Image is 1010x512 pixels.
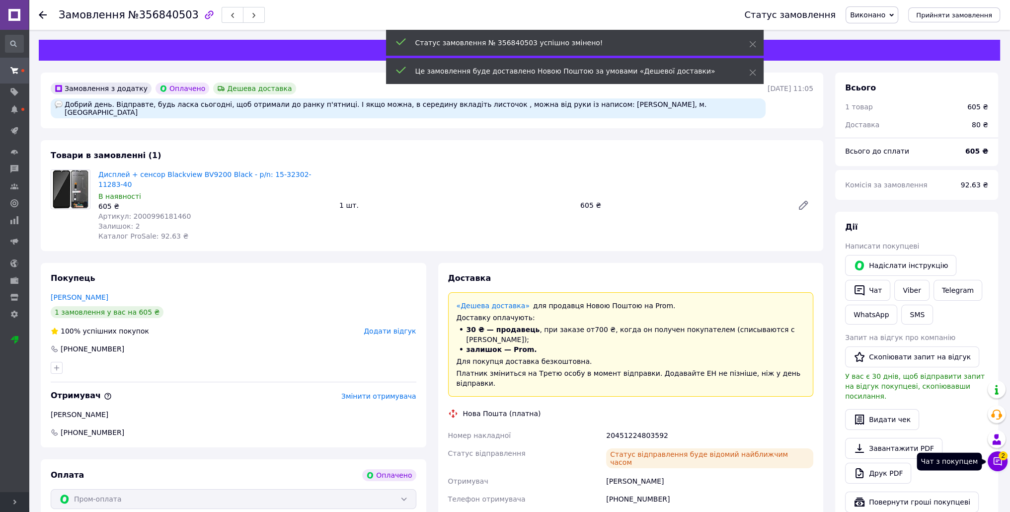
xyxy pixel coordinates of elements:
span: Телефон отримувача [448,495,526,503]
span: Артикул: 2000996181460 [98,212,191,220]
span: У вас є 30 днів, щоб відправити запит на відгук покупцеві, скопіювавши посилання. [845,372,985,400]
div: 1 шт. [335,198,576,212]
span: Номер накладної [448,431,511,439]
span: №356840503 [128,9,199,21]
span: Всього до сплати [845,147,909,155]
span: 92.63 ₴ [961,181,988,189]
div: Нова Пошта (платна) [461,409,544,419]
span: Доставка [448,273,491,283]
button: Прийняти замовлення [908,7,1000,22]
span: Всього [845,83,876,92]
a: Друк PDF [845,463,911,484]
span: Оплата [51,470,84,480]
span: Написати покупцеві [845,242,919,250]
span: 30 ₴ — продавець [466,326,540,334]
span: Виконано [850,11,885,19]
div: Добрий день. Відправте, будь ласка сьогодні, щоб отримали до ранку п'ятниці. І якщо можна, в сере... [51,98,766,118]
button: Скопіювати запит на відгук [845,346,979,367]
div: Статус замовлення [744,10,836,20]
button: Надіслати інструкцію [845,255,956,276]
span: 1 товар [845,103,873,111]
div: 20451224803592 [604,427,815,444]
div: Оплачено [362,469,416,481]
span: Дії [845,222,857,232]
span: Додати відгук [364,327,416,335]
div: 80 ₴ [966,114,994,136]
span: Отримувач [448,477,488,485]
span: В наявності [98,192,141,200]
a: «Дешева доставка» [457,302,530,310]
button: Чат [845,280,890,301]
span: Товари в замовленні (1) [51,151,161,160]
div: Дешева доставка [213,83,296,94]
span: 100% [61,327,80,335]
span: Доставка [845,121,879,129]
div: 605 ₴ [967,102,988,112]
button: Видати чек [845,409,919,430]
span: Статус відправлення [448,449,526,457]
span: Прийняти замовлення [916,11,992,19]
div: [PHONE_NUMBER] [604,490,815,508]
span: 2 [999,451,1008,460]
div: 605 ₴ [576,198,789,212]
div: [PHONE_NUMBER] [60,344,125,354]
span: Запит на відгук про компанію [845,334,955,341]
button: SMS [901,305,933,325]
div: [PERSON_NAME] [51,410,416,420]
span: Залишок: 2 [98,222,140,230]
span: Отримувач [51,391,112,400]
div: Доставку оплачують: [457,313,805,323]
div: Платник зміниться на Третю особу в момент відправки. Додавайте ЕН не пізніше, ніж у день відправки. [457,368,805,388]
a: Редагувати [793,195,813,215]
div: успішних покупок [51,326,149,336]
a: WhatsApp [845,305,897,325]
div: [PERSON_NAME] [604,472,815,490]
span: Покупець [51,273,95,283]
div: Оплачено [155,83,209,94]
a: Завантажити PDF [845,438,942,459]
span: [PHONE_NUMBER] [60,427,125,437]
a: [PERSON_NAME] [51,293,108,301]
div: Статус замовлення № 356840503 успішно змінено! [415,38,724,48]
span: Змінити отримувача [341,392,416,400]
a: Viber [894,280,929,301]
img: :speech_balloon: [55,100,63,108]
a: Дисплей + сенсор Blackview BV9200 Black - p/n: 15-32302-11283-40 [98,171,311,188]
div: Замовлення з додатку [51,83,152,94]
span: Комісія за замовлення [845,181,928,189]
div: 1 замовлення у вас на 605 ₴ [51,306,163,318]
a: Telegram [933,280,982,301]
img: Дисплей + сенсор Blackview BV9200 Black - p/n: 15-32302-11283-40 [53,170,88,209]
span: Каталог ProSale: 92.63 ₴ [98,232,188,240]
span: Замовлення [59,9,125,21]
span: залишок — Prom. [466,345,537,353]
div: Це замовлення буде доставлено Новою Поштою за умовами «Дешевої доставки» [415,66,724,76]
div: Повернутися назад [39,10,47,20]
button: Чат з покупцем2 [988,451,1008,471]
div: Статус відправлення буде відомий найближчим часом [606,448,813,468]
time: [DATE] 11:05 [768,85,813,92]
div: Чат з покупцем [917,452,982,470]
b: 605 ₴ [965,147,988,155]
li: , при заказе от 700 ₴ , когда он получен покупателем (списываются с [PERSON_NAME]); [457,325,805,344]
div: Для покупця доставка безкоштовна. [457,356,805,366]
div: для продавця Новою Поштою на Prom. [457,301,805,311]
div: 605 ₴ [98,201,331,211]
